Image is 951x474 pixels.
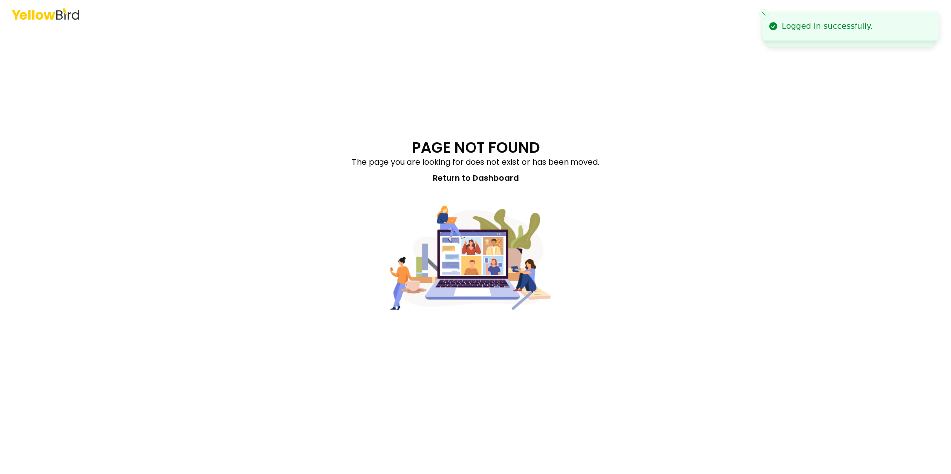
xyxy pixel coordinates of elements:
p: The page you are looking for does not exist or has been moved. [352,157,599,168]
div: Logged in successfully. [782,20,873,32]
h1: PAGE NOT FOUND [412,139,540,157]
button: Close toast [759,9,769,19]
img: Page not found [340,196,611,354]
a: Return to Dashboard [427,168,525,188]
